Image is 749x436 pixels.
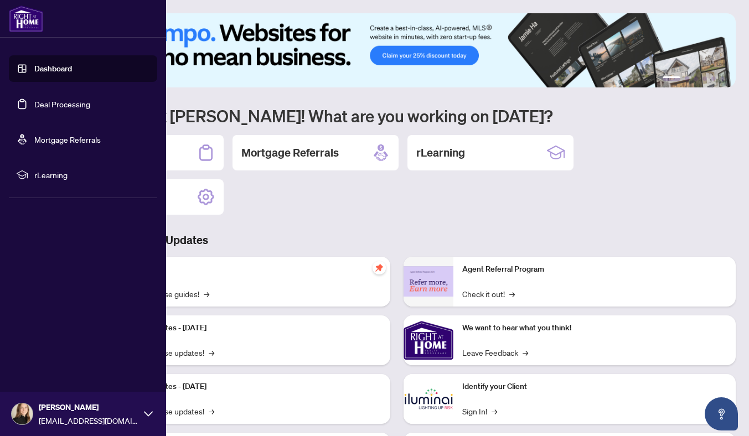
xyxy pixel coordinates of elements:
[209,405,214,417] span: →
[373,261,386,274] span: pushpin
[416,145,465,160] h2: rLearning
[58,232,736,248] h3: Brokerage & Industry Updates
[509,288,515,300] span: →
[9,6,43,32] img: logo
[404,315,453,365] img: We want to hear what you think!
[720,76,725,81] button: 6
[34,64,72,74] a: Dashboard
[404,374,453,424] img: Identify your Client
[702,76,707,81] button: 4
[404,266,453,297] img: Agent Referral Program
[209,346,214,359] span: →
[34,99,90,109] a: Deal Processing
[116,381,381,393] p: Platform Updates - [DATE]
[241,145,339,160] h2: Mortgage Referrals
[711,76,716,81] button: 5
[462,346,528,359] a: Leave Feedback→
[12,403,33,424] img: Profile Icon
[663,76,680,81] button: 1
[116,322,381,334] p: Platform Updates - [DATE]
[34,169,149,181] span: rLearning
[204,288,209,300] span: →
[116,263,381,276] p: Self-Help
[58,105,736,126] h1: Welcome back [PERSON_NAME]! What are you working on [DATE]?
[462,405,497,417] a: Sign In!→
[462,381,727,393] p: Identify your Client
[39,401,138,413] span: [PERSON_NAME]
[523,346,528,359] span: →
[685,76,689,81] button: 2
[694,76,698,81] button: 3
[462,263,727,276] p: Agent Referral Program
[58,13,736,87] img: Slide 0
[705,397,738,430] button: Open asap
[492,405,497,417] span: →
[39,414,138,427] span: [EMAIL_ADDRESS][DOMAIN_NAME]
[462,322,727,334] p: We want to hear what you think!
[34,134,101,144] a: Mortgage Referrals
[462,288,515,300] a: Check it out!→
